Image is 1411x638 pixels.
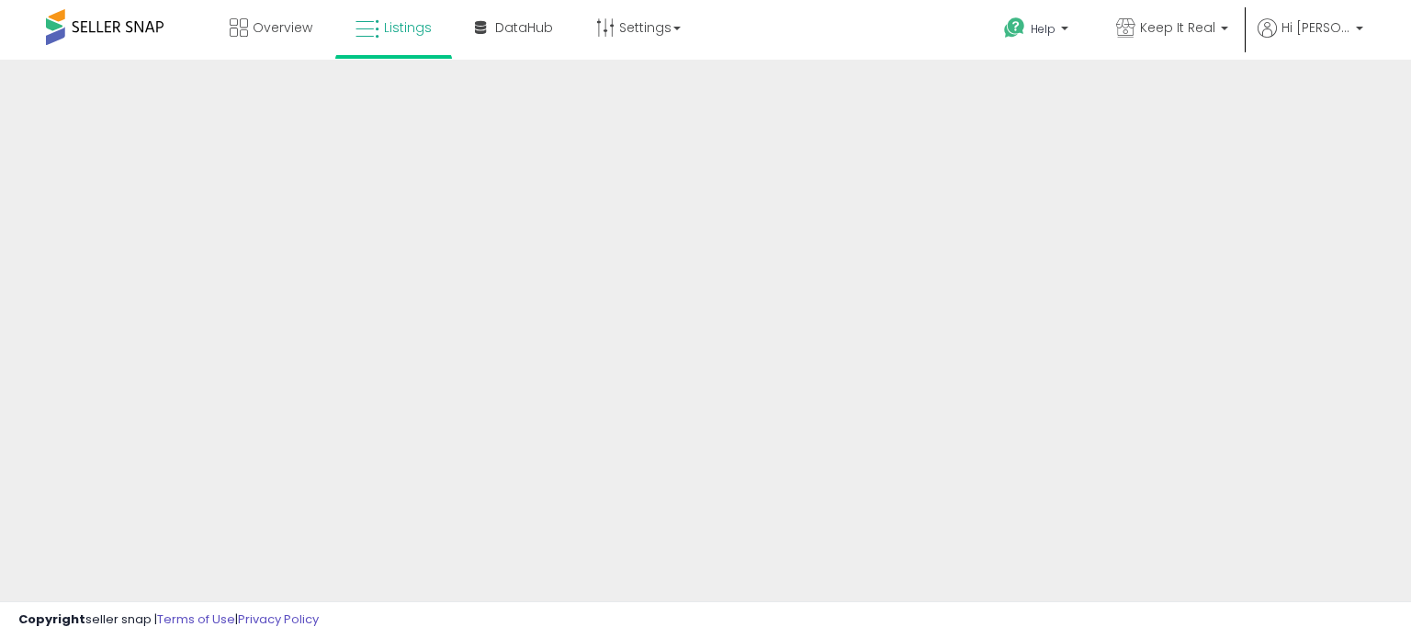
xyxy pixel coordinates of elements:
a: Terms of Use [157,610,235,628]
a: Hi [PERSON_NAME] [1258,18,1363,60]
strong: Copyright [18,610,85,628]
span: DataHub [495,18,553,37]
a: Help [989,3,1087,60]
span: Overview [253,18,312,37]
div: seller snap | | [18,611,319,629]
i: Get Help [1003,17,1026,39]
span: Hi [PERSON_NAME] [1281,18,1350,37]
a: Privacy Policy [238,610,319,628]
span: Help [1031,21,1055,37]
span: Listings [384,18,432,37]
span: Keep It Real [1140,18,1215,37]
